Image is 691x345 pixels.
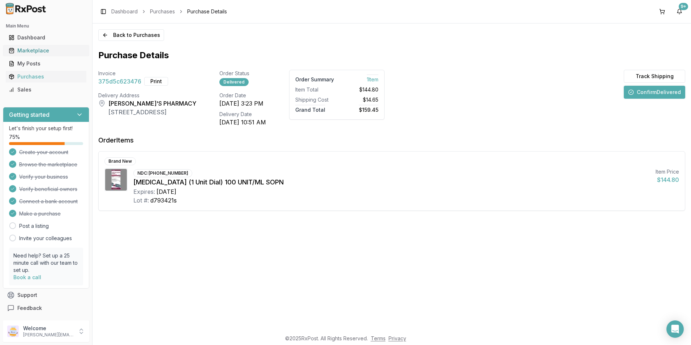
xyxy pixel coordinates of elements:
[98,92,196,99] div: Delivery Address
[104,157,136,165] div: Brand New
[666,320,684,338] div: Open Intercom Messenger
[3,71,89,82] button: Purchases
[133,187,155,196] div: Expires:
[6,57,86,70] a: My Posts
[19,149,68,156] span: Create your account
[295,96,334,103] div: Shipping Cost
[9,110,50,119] h3: Getting started
[187,8,227,15] span: Purchase Details
[9,73,83,80] div: Purchases
[295,76,334,83] div: Order Summary
[624,86,685,99] button: ConfirmDelivered
[9,86,83,93] div: Sales
[219,70,266,77] div: Order Status
[98,77,141,86] span: 375d5c623476
[389,335,406,341] a: Privacy
[144,77,168,86] button: Print
[367,74,378,82] span: 1 Item
[295,105,325,113] span: Grand Total
[219,78,249,86] div: Delivered
[19,235,72,242] a: Invite your colleagues
[656,175,679,184] div: $144.80
[111,8,138,15] a: Dashboard
[371,335,386,341] a: Terms
[133,196,149,205] div: Lot #:
[19,222,49,230] a: Post a listing
[98,50,169,61] h1: Purchase Details
[6,44,86,57] a: Marketplace
[133,177,650,187] div: [MEDICAL_DATA] (1 Unit Dial) 100 UNIT/ML SOPN
[624,70,685,83] button: Track Shipping
[156,187,176,196] div: [DATE]
[3,289,89,302] button: Support
[219,118,266,127] div: [DATE] 10:51 AM
[3,58,89,69] button: My Posts
[150,196,177,205] div: d793421s
[359,105,378,113] span: $159.45
[3,84,89,95] button: Sales
[6,23,86,29] h2: Main Menu
[19,186,77,193] span: Verify beneficial owners
[23,325,73,332] p: Welcome
[3,32,89,43] button: Dashboard
[105,169,127,191] img: Insulin Lispro (1 Unit Dial) 100 UNIT/ML SOPN
[98,70,196,77] div: Invoice
[3,3,49,14] img: RxPost Logo
[9,133,20,141] span: 75 %
[150,8,175,15] a: Purchases
[13,274,41,280] a: Book a call
[9,47,83,54] div: Marketplace
[23,332,73,338] p: [PERSON_NAME][EMAIL_ADDRESS][DOMAIN_NAME]
[13,252,79,274] p: Need help? Set up a 25 minute call with our team to set up.
[6,70,86,83] a: Purchases
[656,168,679,175] div: Item Price
[679,3,688,10] div: 9+
[9,125,83,132] p: Let's finish your setup first!
[133,169,192,177] div: NDC: [PHONE_NUMBER]
[19,198,78,205] span: Connect a bank account
[19,210,61,217] span: Make a purchase
[359,86,378,93] span: $144.80
[6,83,86,96] a: Sales
[98,29,164,41] button: Back to Purchases
[219,92,266,99] div: Order Date
[340,96,378,103] div: $14.65
[219,99,266,108] div: [DATE] 3:23 PM
[108,99,196,108] div: [PERSON_NAME]'S PHARMACY
[7,325,19,337] img: User avatar
[19,161,77,168] span: Browse the marketplace
[6,31,86,44] a: Dashboard
[111,8,227,15] nav: breadcrumb
[17,304,42,312] span: Feedback
[19,173,68,180] span: Verify your business
[295,86,334,93] div: Item Total
[9,60,83,67] div: My Posts
[9,34,83,41] div: Dashboard
[219,111,266,118] div: Delivery Date
[674,6,685,17] button: 9+
[98,135,134,145] div: Order Items
[3,302,89,315] button: Feedback
[3,45,89,56] button: Marketplace
[108,108,196,116] div: [STREET_ADDRESS]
